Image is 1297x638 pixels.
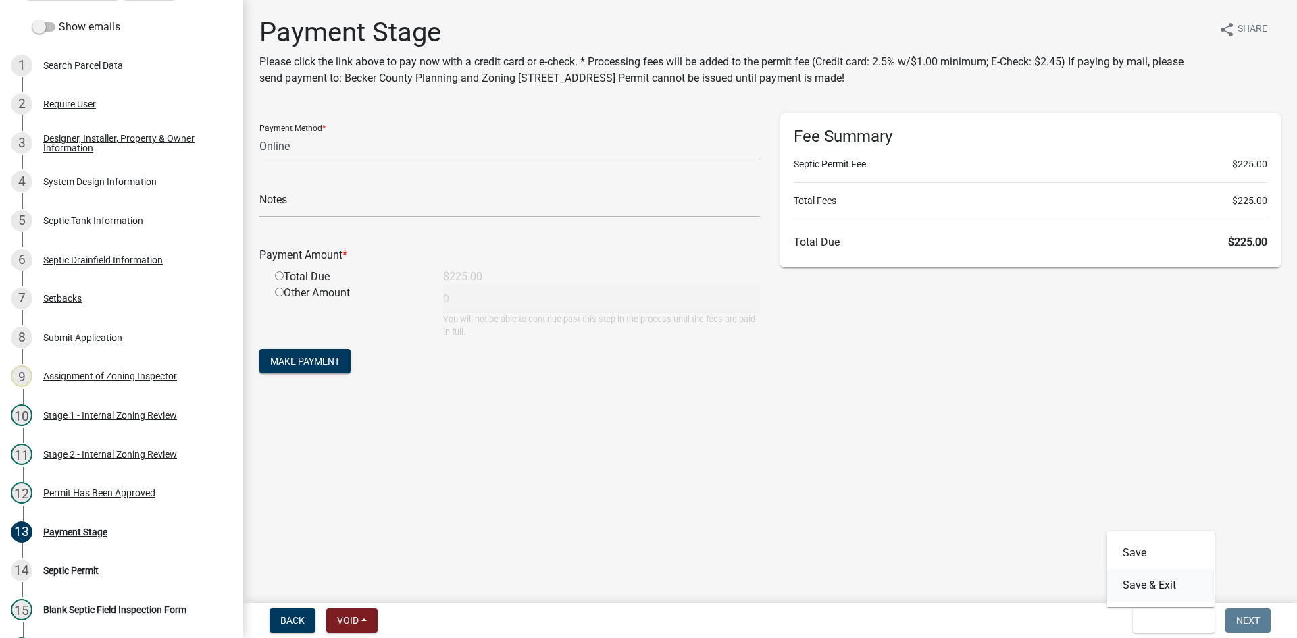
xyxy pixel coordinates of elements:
div: 6 [11,249,32,271]
div: Blank Septic Field Inspection Form [43,605,186,614]
div: 3 [11,132,32,154]
div: 8 [11,327,32,348]
button: Void [326,608,378,633]
div: Assignment of Zoning Inspector [43,371,177,381]
div: 11 [11,444,32,465]
div: 4 [11,171,32,192]
div: Stage 1 - Internal Zoning Review [43,410,177,420]
div: Search Parcel Data [43,61,123,70]
div: 1 [11,55,32,76]
div: 5 [11,210,32,232]
span: Void [337,615,359,626]
span: Make Payment [270,356,340,367]
button: Save [1107,537,1215,569]
div: 14 [11,560,32,581]
h6: Fee Summary [794,127,1267,147]
div: Payment Amount [249,247,770,263]
div: 15 [11,599,32,620]
div: Other Amount [265,285,433,338]
button: shareShare [1208,16,1278,43]
p: Please click the link above to pay now with a credit card or e-check. * Processing fees will be a... [259,54,1208,86]
div: Require User [43,99,96,109]
button: Save & Exit [1133,608,1215,633]
div: Setbacks [43,294,82,303]
button: Make Payment [259,349,351,373]
div: Payment Stage [43,527,107,537]
button: Back [270,608,315,633]
div: Septic Tank Information [43,216,143,225]
span: $225.00 [1232,157,1267,171]
span: $225.00 [1232,194,1267,208]
div: 12 [11,482,32,504]
h1: Payment Stage [259,16,1208,49]
label: Show emails [32,19,120,35]
div: Save & Exit [1107,531,1215,607]
div: System Design Information [43,177,157,186]
span: Back [280,615,305,626]
div: Septic Drainfield Information [43,255,163,265]
div: Stage 2 - Internal Zoning Review [43,450,177,459]
span: Share [1238,22,1267,38]
div: Total Due [265,269,433,285]
button: Next [1225,608,1271,633]
li: Total Fees [794,194,1267,208]
h6: Total Due [794,236,1267,248]
i: share [1219,22,1235,38]
div: 7 [11,288,32,309]
div: Designer, Installer, Property & Owner Information [43,134,222,153]
button: Save & Exit [1107,569,1215,602]
div: 10 [11,404,32,426]
div: Permit Has Been Approved [43,488,155,498]
span: Next [1236,615,1260,626]
div: 2 [11,93,32,115]
div: Septic Permit [43,566,99,575]
span: Save & Exit [1144,615,1196,626]
span: $225.00 [1228,236,1267,248]
div: 9 [11,365,32,387]
li: Septic Permit Fee [794,157,1267,171]
div: Submit Application [43,333,122,342]
div: 13 [11,521,32,543]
